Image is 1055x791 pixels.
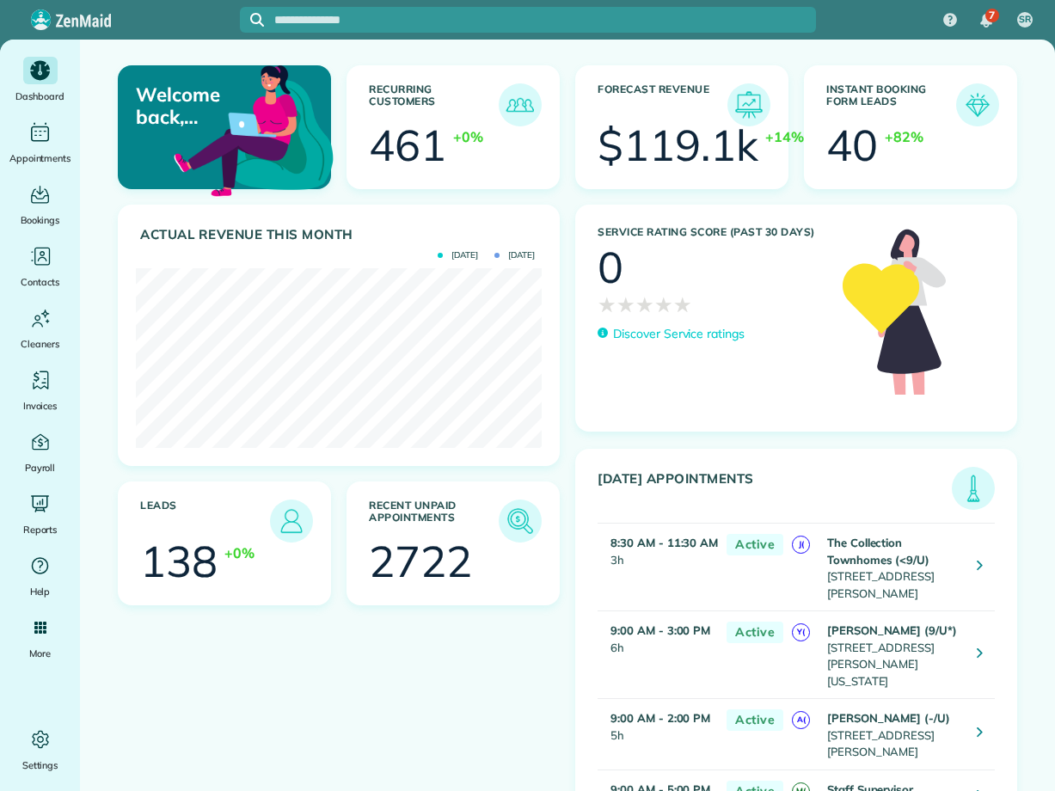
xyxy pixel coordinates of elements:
h3: Recent unpaid appointments [369,500,499,543]
span: [DATE] [438,251,478,260]
span: ★ [673,289,692,320]
div: +82% [885,126,923,147]
span: Settings [22,757,58,774]
td: [STREET_ADDRESS][PERSON_NAME] [823,699,964,770]
img: icon_leads-1bed01f49abd5b7fead27621c3d59655bb73ed531f8eeb49469d10e621d6b896.png [274,504,309,538]
div: +0% [224,543,255,563]
span: Bookings [21,212,60,229]
span: Appointments [9,150,71,167]
img: icon_unpaid_appointments-47b8ce3997adf2238b356f14209ab4cced10bd1f174958f3ca8f1d0dd7fffeee.png [503,504,537,538]
img: icon_forecast_revenue-8c13a41c7ed35a8dcfafea3cbb826a0462acb37728057bba2d056411b612bbbe.png [732,88,766,122]
a: Bookings [7,181,73,229]
div: +14% [765,126,804,147]
span: Active [727,622,783,643]
h3: Instant Booking Form Leads [826,83,956,126]
a: Reports [7,490,73,538]
span: 7 [989,9,995,22]
span: Invoices [23,397,58,414]
a: Dashboard [7,57,73,105]
div: 0 [598,246,623,289]
svg: Focus search [250,13,264,27]
h3: Leads [140,500,270,543]
strong: 9:00 AM - 3:00 PM [610,623,710,637]
span: Dashboard [15,88,64,105]
td: 5h [598,699,718,770]
span: Help [30,583,51,600]
a: Contacts [7,242,73,291]
span: J( [792,536,810,554]
td: [STREET_ADDRESS][PERSON_NAME] [823,524,964,611]
div: 138 [140,540,218,583]
p: Welcome back, [PERSON_NAME]! [136,83,260,129]
strong: 9:00 AM - 2:00 PM [610,711,710,725]
div: 2722 [369,540,472,583]
td: 6h [598,611,718,699]
button: Focus search [240,13,264,27]
div: 40 [826,124,878,167]
h3: Recurring Customers [369,83,499,126]
span: ★ [598,289,616,320]
a: Settings [7,726,73,774]
span: Active [727,534,783,555]
strong: The Collection Townhomes (<9/U) [827,536,929,567]
strong: [PERSON_NAME] (-/U) [827,711,950,725]
span: [DATE] [494,251,535,260]
td: [STREET_ADDRESS][PERSON_NAME][US_STATE] [823,611,964,699]
span: ★ [616,289,635,320]
span: Contacts [21,273,59,291]
img: icon_form_leads-04211a6a04a5b2264e4ee56bc0799ec3eb69b7e499cbb523a139df1d13a81ae0.png [960,88,995,122]
td: 3h [598,524,718,611]
h3: Forecast Revenue [598,83,727,126]
img: icon_todays_appointments-901f7ab196bb0bea1936b74009e4eb5ffbc2d2711fa7634e0d609ed5ef32b18b.png [956,471,991,506]
h3: [DATE] Appointments [598,471,952,510]
span: Y( [792,623,810,641]
a: Payroll [7,428,73,476]
span: Active [727,709,783,731]
img: dashboard_welcome-42a62b7d889689a78055ac9021e634bf52bae3f8056760290aed330b23ab8690.png [170,46,337,212]
span: Reports [23,521,58,538]
div: 7 unread notifications [968,2,1004,40]
div: +0% [453,126,483,147]
img: icon_recurring_customers-cf858462ba22bcd05b5a5880d41d6543d210077de5bb9ebc9590e49fd87d84ed.png [503,88,537,122]
span: Payroll [25,459,56,476]
span: ★ [635,289,654,320]
div: $119.1k [598,124,758,167]
a: Appointments [7,119,73,167]
a: Discover Service ratings [598,325,745,343]
a: Help [7,552,73,600]
span: SR [1019,13,1031,27]
a: Invoices [7,366,73,414]
span: A( [792,711,810,729]
span: ★ [654,289,673,320]
span: Cleaners [21,335,59,353]
h3: Service Rating score (past 30 days) [598,226,825,238]
p: Discover Service ratings [613,325,745,343]
div: 461 [369,124,446,167]
span: More [29,645,51,662]
a: Cleaners [7,304,73,353]
strong: [PERSON_NAME] (9/U*) [827,623,957,637]
h3: Actual Revenue this month [140,227,542,242]
strong: 8:30 AM - 11:30 AM [610,536,718,549]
